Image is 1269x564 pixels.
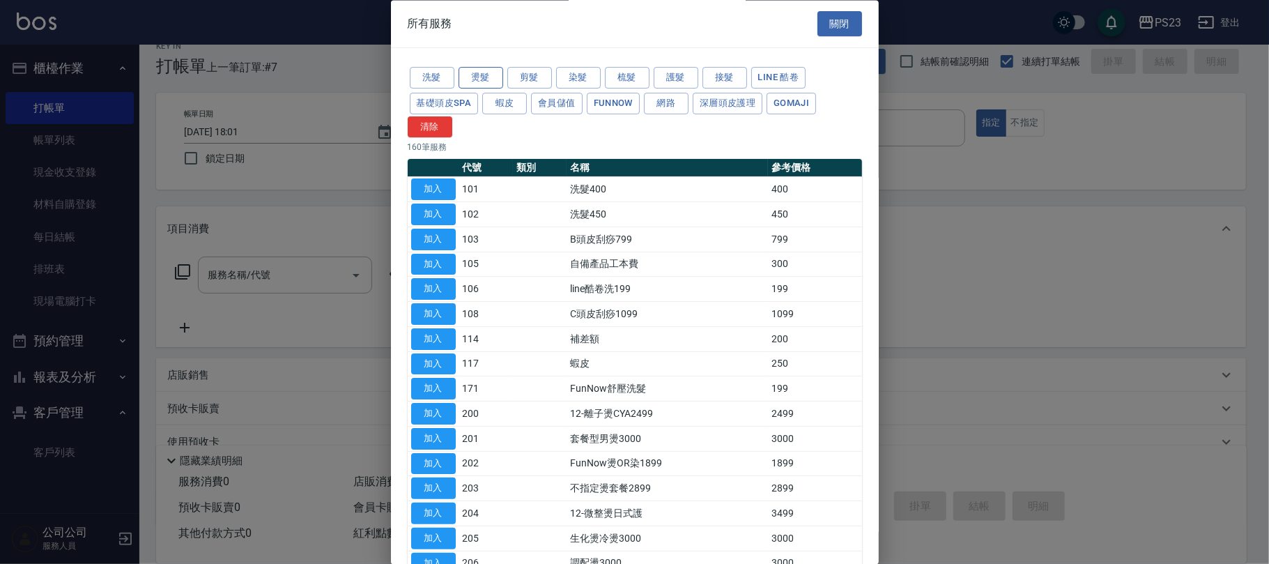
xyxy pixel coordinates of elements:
[411,254,456,275] button: 加入
[768,476,861,501] td: 2899
[411,179,456,201] button: 加入
[459,476,513,501] td: 203
[531,93,583,114] button: 會員儲值
[411,353,456,375] button: 加入
[411,204,456,226] button: 加入
[507,68,552,89] button: 剪髮
[567,327,768,352] td: 補差額
[768,501,861,526] td: 3499
[411,478,456,500] button: 加入
[567,252,768,277] td: 自備產品工本費
[408,142,862,154] p: 160 筆服務
[605,68,649,89] button: 梳髮
[411,379,456,400] button: 加入
[411,404,456,425] button: 加入
[567,526,768,551] td: 生化燙冷燙3000
[567,427,768,452] td: 套餐型男燙3000
[411,328,456,350] button: 加入
[411,279,456,300] button: 加入
[768,302,861,327] td: 1099
[459,526,513,551] td: 205
[408,116,452,138] button: 清除
[459,327,513,352] td: 114
[702,68,747,89] button: 接髮
[482,93,527,114] button: 蝦皮
[459,402,513,427] td: 200
[459,252,513,277] td: 105
[459,352,513,377] td: 117
[459,227,513,252] td: 103
[693,93,762,114] button: 深層頭皮護理
[411,453,456,475] button: 加入
[567,376,768,402] td: FunNow舒壓洗髮
[567,277,768,302] td: line酷卷洗199
[459,302,513,327] td: 108
[767,93,816,114] button: Gomaji
[567,501,768,526] td: 12-微整燙日式護
[410,68,454,89] button: 洗髮
[567,202,768,227] td: 洗髮450
[567,227,768,252] td: B頭皮刮痧799
[587,93,640,114] button: FUNNOW
[411,528,456,549] button: 加入
[768,252,861,277] td: 300
[459,277,513,302] td: 106
[556,68,601,89] button: 染髮
[654,68,698,89] button: 護髮
[768,376,861,402] td: 199
[411,503,456,525] button: 加入
[513,160,567,178] th: 類別
[817,11,862,37] button: 關閉
[567,302,768,327] td: C頭皮刮痧1099
[459,376,513,402] td: 171
[567,177,768,202] td: 洗髮400
[567,160,768,178] th: 名稱
[459,68,503,89] button: 燙髮
[768,160,861,178] th: 參考價格
[768,327,861,352] td: 200
[459,501,513,526] td: 204
[768,227,861,252] td: 799
[459,160,513,178] th: 代號
[411,428,456,450] button: 加入
[768,526,861,551] td: 3000
[768,202,861,227] td: 450
[411,229,456,250] button: 加入
[567,402,768,427] td: 12-離子燙CYA2499
[567,476,768,501] td: 不指定燙套餐2899
[768,177,861,202] td: 400
[459,427,513,452] td: 201
[768,352,861,377] td: 250
[644,93,689,114] button: 網路
[567,452,768,477] td: FunNow燙OR染1899
[459,452,513,477] td: 202
[751,68,806,89] button: LINE 酷卷
[459,202,513,227] td: 102
[411,304,456,326] button: 加入
[768,452,861,477] td: 1899
[408,17,452,31] span: 所有服務
[768,402,861,427] td: 2499
[459,177,513,202] td: 101
[410,93,479,114] button: 基礎頭皮SPA
[768,277,861,302] td: 199
[768,427,861,452] td: 3000
[567,352,768,377] td: 蝦皮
